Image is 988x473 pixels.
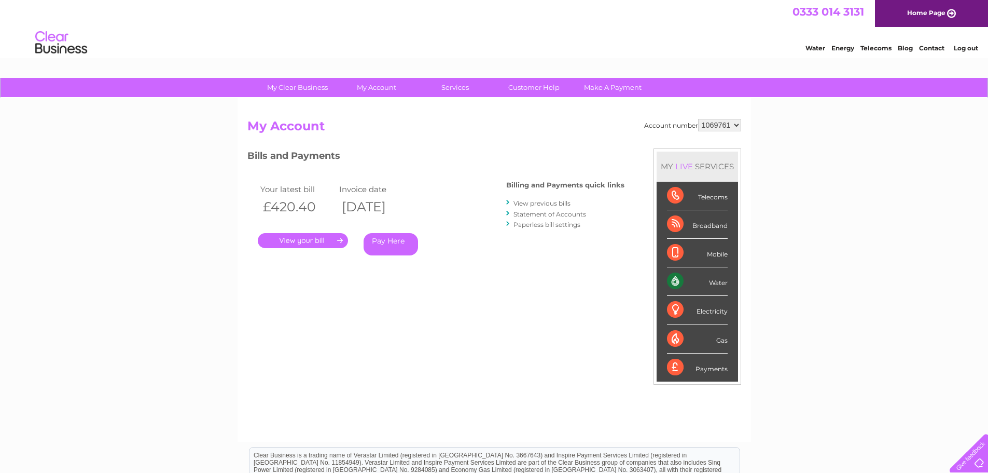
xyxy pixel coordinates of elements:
[919,44,944,52] a: Contact
[954,44,978,52] a: Log out
[337,182,416,196] td: Invoice date
[333,78,419,97] a: My Account
[337,196,416,218] th: [DATE]
[792,5,864,18] a: 0333 014 3131
[667,325,728,354] div: Gas
[247,148,624,167] h3: Bills and Payments
[667,296,728,325] div: Electricity
[644,119,741,131] div: Account number
[364,233,418,255] a: Pay Here
[805,44,825,52] a: Water
[35,27,88,59] img: logo.png
[667,354,728,382] div: Payments
[255,78,340,97] a: My Clear Business
[667,182,728,210] div: Telecoms
[667,239,728,267] div: Mobile
[860,44,892,52] a: Telecoms
[506,181,624,189] h4: Billing and Payments quick links
[898,44,913,52] a: Blog
[258,182,337,196] td: Your latest bill
[831,44,854,52] a: Energy
[258,196,337,218] th: £420.40
[513,210,586,218] a: Statement of Accounts
[667,210,728,239] div: Broadband
[673,161,695,171] div: LIVE
[667,267,728,296] div: Water
[570,78,656,97] a: Make A Payment
[513,221,580,228] a: Paperless bill settings
[513,199,570,207] a: View previous bills
[247,119,741,139] h2: My Account
[412,78,498,97] a: Services
[491,78,577,97] a: Customer Help
[657,152,738,181] div: MY SERVICES
[258,233,348,248] a: .
[249,6,740,50] div: Clear Business is a trading name of Verastar Limited (registered in [GEOGRAPHIC_DATA] No. 3667643...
